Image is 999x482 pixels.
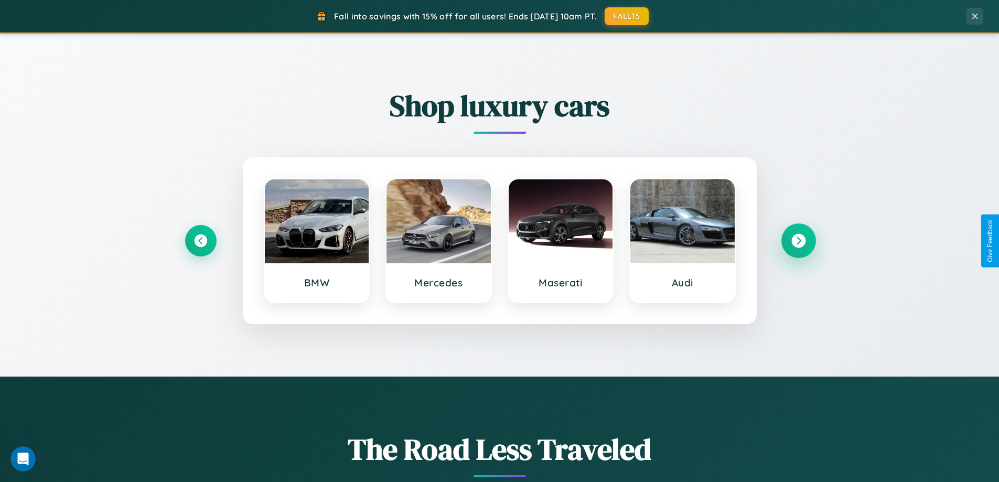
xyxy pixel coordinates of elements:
[275,276,359,289] h3: BMW
[334,11,597,22] span: Fall into savings with 15% off for all users! Ends [DATE] 10am PT.
[185,85,814,126] h2: Shop luxury cars
[605,7,649,25] button: FALL15
[986,220,994,262] div: Give Feedback
[397,276,480,289] h3: Mercedes
[519,276,603,289] h3: Maserati
[185,429,814,469] h1: The Road Less Traveled
[10,446,36,472] iframe: Intercom live chat
[641,276,724,289] h3: Audi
